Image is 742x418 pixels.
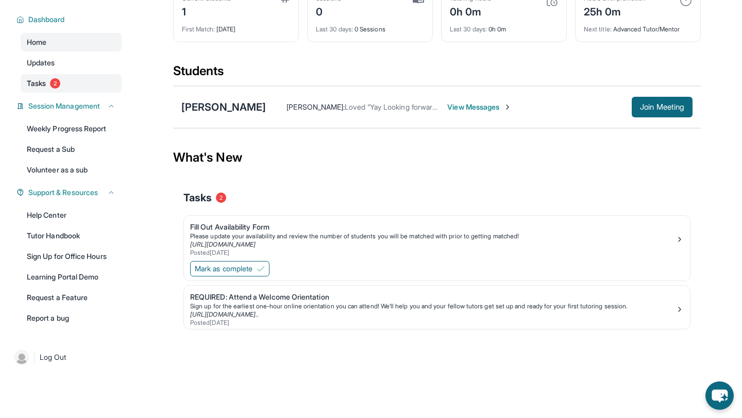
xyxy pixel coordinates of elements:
button: Dashboard [24,14,115,25]
a: Tutor Handbook [21,227,122,245]
span: Last 30 days : [316,25,353,33]
div: 0h 0m [450,19,558,33]
a: Tasks2 [21,74,122,93]
div: Sign up for the earliest one-hour online orientation you can attend! We’ll help you and your fell... [190,302,676,310]
a: Home [21,33,122,51]
span: First Match : [182,25,215,33]
div: Posted [DATE] [190,319,676,327]
span: Support & Resources [28,187,98,198]
span: [PERSON_NAME] : [286,102,345,111]
a: REQUIRED: Attend a Welcome OrientationSign up for the earliest one-hour online orientation you ca... [184,286,690,329]
a: Fill Out Availability FormPlease update your availability and review the number of students you w... [184,216,690,259]
span: Log Out [40,352,66,362]
button: Mark as complete [190,261,269,276]
div: REQUIRED: Attend a Welcome Orientation [190,292,676,302]
span: Last 30 days : [450,25,487,33]
span: 2 [50,78,60,89]
span: Next title : [584,25,612,33]
a: |Log Out [10,346,122,369]
div: 25h 0m [584,3,646,19]
div: Advanced Tutor/Mentor [584,19,692,33]
div: 0h 0m [450,3,491,19]
a: [URL][DOMAIN_NAME] [190,240,256,248]
span: Loved “Yay Looking forward to meeting you!” [345,102,492,111]
a: Learning Portal Demo [21,268,122,286]
button: Support & Resources [24,187,115,198]
span: Mark as complete [195,264,252,274]
span: Updates [27,58,55,68]
div: Fill Out Availability Form [190,222,676,232]
img: user-img [14,350,29,364]
a: [URL][DOMAIN_NAME].. [190,310,259,318]
div: 0 [316,3,342,19]
div: [PERSON_NAME] [181,100,266,114]
a: Updates [21,54,122,72]
div: 0 Sessions [316,19,424,33]
span: 2 [216,193,226,203]
a: Volunteer as a sub [21,161,122,179]
button: chat-button [705,381,734,410]
img: Chevron-Right [503,103,512,111]
span: View Messages [447,102,512,112]
span: Dashboard [28,14,65,25]
a: Request a Feature [21,288,122,307]
a: Report a bug [21,309,122,327]
img: Mark as complete [257,265,265,273]
a: Request a Sub [21,140,122,159]
span: Tasks [183,190,212,205]
span: Session Management [28,101,100,111]
span: Tasks [27,78,46,89]
a: Weekly Progress Report [21,119,122,138]
button: Session Management [24,101,115,111]
div: [DATE] [182,19,290,33]
div: Posted [DATE] [190,249,676,257]
a: Help Center [21,206,122,224]
span: Home [27,37,46,47]
div: Please update your availability and review the number of students you will be matched with prior ... [190,232,676,240]
div: 1 [182,3,231,19]
span: | [33,351,36,363]
a: Sign Up for Office Hours [21,247,122,266]
div: Students [173,63,701,85]
button: Join Meeting [632,97,693,117]
div: What's New [173,135,701,180]
span: Join Meeting [640,104,684,110]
